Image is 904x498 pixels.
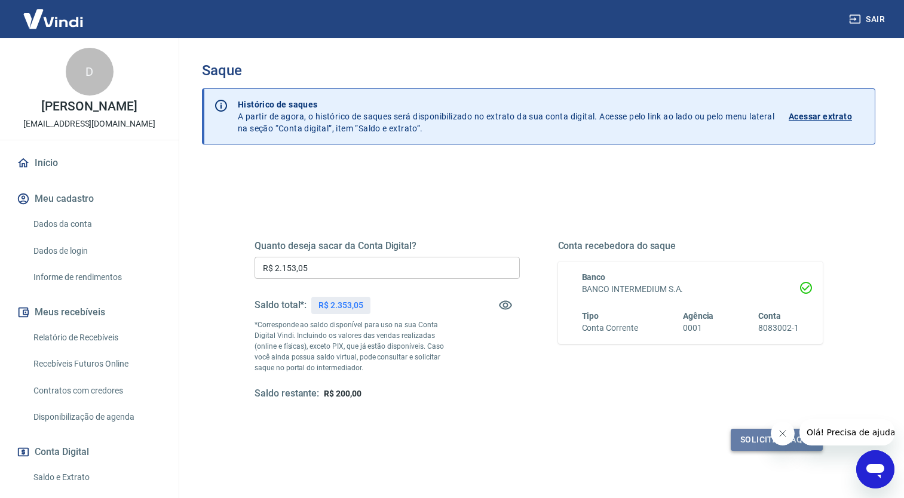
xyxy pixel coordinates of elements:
[29,212,164,236] a: Dados da conta
[758,322,799,334] h6: 8083002-1
[799,419,894,445] iframe: Mensagem da empresa
[582,283,799,296] h6: BANCO INTERMEDIUM S.A.
[14,299,164,325] button: Meus recebíveis
[683,322,714,334] h6: 0001
[856,450,894,488] iframe: Botão para abrir a janela de mensagens
[29,379,164,403] a: Contratos com credores
[14,439,164,465] button: Conta Digital
[558,240,823,252] h5: Conta recebedora do saque
[771,422,795,445] iframe: Fechar mensagem
[255,319,453,373] p: *Corresponde ao saldo disponível para uso na sua Conta Digital Vindi. Incluindo os valores das ve...
[847,8,890,30] button: Sair
[23,118,155,130] p: [EMAIL_ADDRESS][DOMAIN_NAME]
[238,99,774,134] p: A partir de agora, o histórico de saques será disponibilizado no extrato da sua conta digital. Ac...
[318,299,363,312] p: R$ 2.353,05
[202,62,875,79] h3: Saque
[255,299,307,311] h5: Saldo total*:
[731,429,823,451] button: Solicitar saque
[789,110,852,122] p: Acessar extrato
[14,186,164,212] button: Meu cadastro
[324,389,361,398] span: R$ 200,00
[29,239,164,263] a: Dados de login
[582,311,599,321] span: Tipo
[7,8,100,18] span: Olá! Precisa de ajuda?
[255,388,319,400] h5: Saldo restante:
[582,272,606,282] span: Banco
[66,48,114,96] div: D
[683,311,714,321] span: Agência
[29,265,164,290] a: Informe de rendimentos
[582,322,638,334] h6: Conta Corrente
[14,150,164,176] a: Início
[29,405,164,429] a: Disponibilização de agenda
[29,352,164,376] a: Recebíveis Futuros Online
[29,325,164,350] a: Relatório de Recebíveis
[255,240,520,252] h5: Quanto deseja sacar da Conta Digital?
[14,1,92,37] img: Vindi
[29,465,164,490] a: Saldo e Extrato
[238,99,774,110] p: Histórico de saques
[789,99,865,134] a: Acessar extrato
[41,100,137,113] p: [PERSON_NAME]
[758,311,781,321] span: Conta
